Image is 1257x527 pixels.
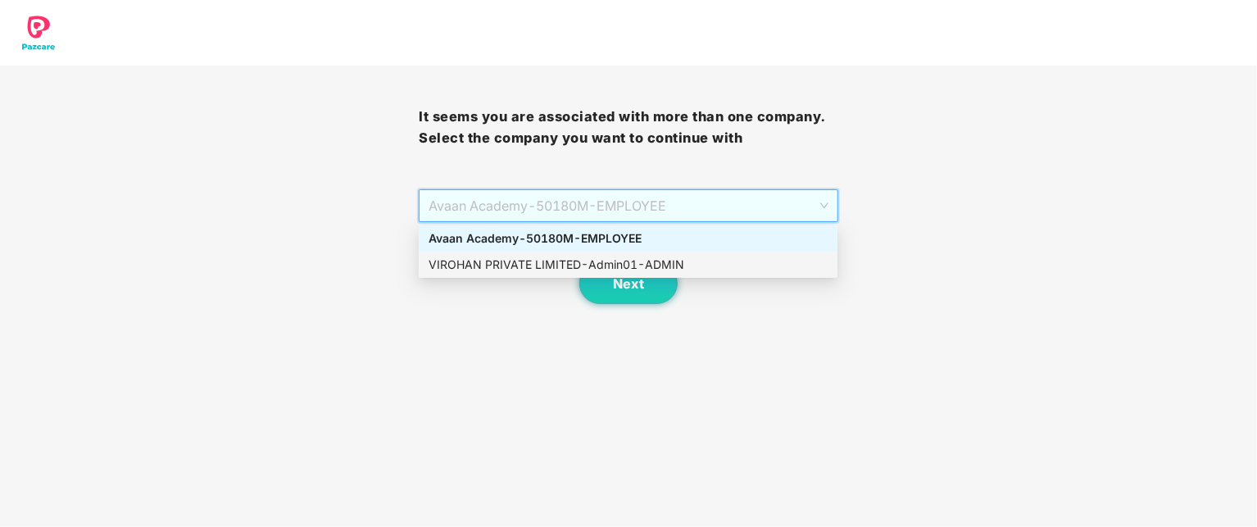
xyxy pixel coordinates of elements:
span: Next [613,276,644,292]
span: Avaan Academy - 50180M - EMPLOYEE [429,190,828,221]
div: VIROHAN PRIVATE LIMITED - Admin01 - ADMIN [429,256,828,274]
button: Next [579,263,678,304]
h3: It seems you are associated with more than one company. Select the company you want to continue with [419,107,837,148]
div: Avaan Academy - 50180M - EMPLOYEE [429,229,828,248]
